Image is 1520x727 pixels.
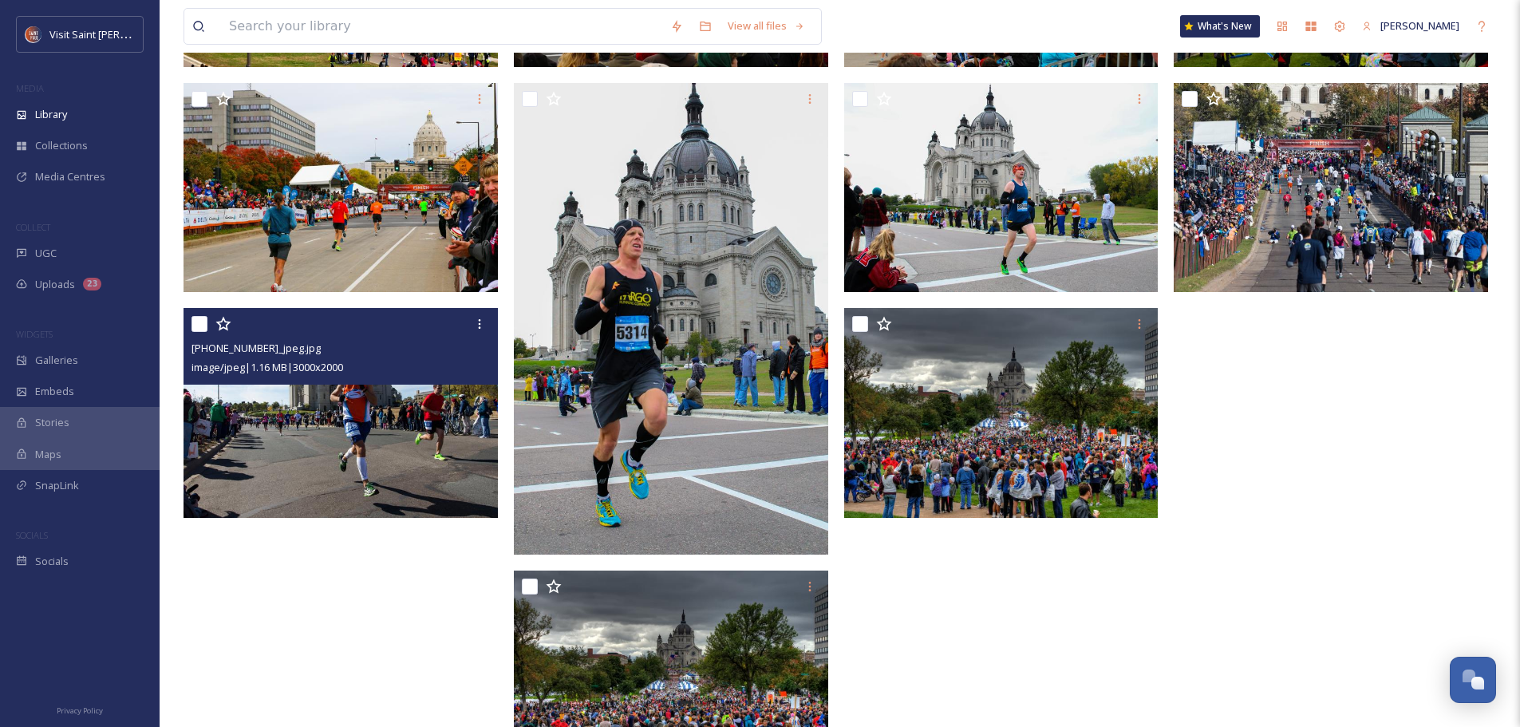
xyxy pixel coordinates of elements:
span: Embeds [35,384,74,399]
img: Twin Cities Marathon (2).jpg [844,308,1159,517]
span: MEDIA [16,82,44,94]
img: 059-3-0586_jpeg.jpg [514,83,828,555]
span: Media Centres [35,169,105,184]
span: [PERSON_NAME] [1380,18,1459,33]
div: 23 [83,278,101,290]
a: [PERSON_NAME] [1354,10,1467,41]
a: Privacy Policy [57,700,103,719]
span: Galleries [35,353,78,368]
a: What's New [1180,15,1260,38]
img: 059-3-0585_jpeg.jpg [844,82,1159,292]
img: 059-3-0341_jpeg.jpg [1174,82,1488,292]
button: Open Chat [1450,657,1496,703]
span: Uploads [35,277,75,292]
span: SOCIALS [16,529,48,541]
a: View all files [720,10,813,41]
span: Maps [35,447,61,462]
span: [PHONE_NUMBER]_jpeg.jpg [191,341,321,355]
img: 059-3-0588_jpeg.jpg [184,82,498,292]
span: Visit Saint [PERSON_NAME] [49,26,177,41]
img: Visit%20Saint%20Paul%20Updated%20Profile%20Image.jpg [26,26,41,42]
span: SnapLink [35,478,79,493]
span: Library [35,107,67,122]
span: COLLECT [16,221,50,233]
span: UGC [35,246,57,261]
span: Collections [35,138,88,153]
img: 059-3-0359_jpeg.jpg [184,308,498,518]
span: WIDGETS [16,328,53,340]
span: image/jpeg | 1.16 MB | 3000 x 2000 [191,360,343,374]
span: Privacy Policy [57,705,103,716]
input: Search your library [221,9,662,44]
span: Socials [35,554,69,569]
span: Stories [35,415,69,430]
